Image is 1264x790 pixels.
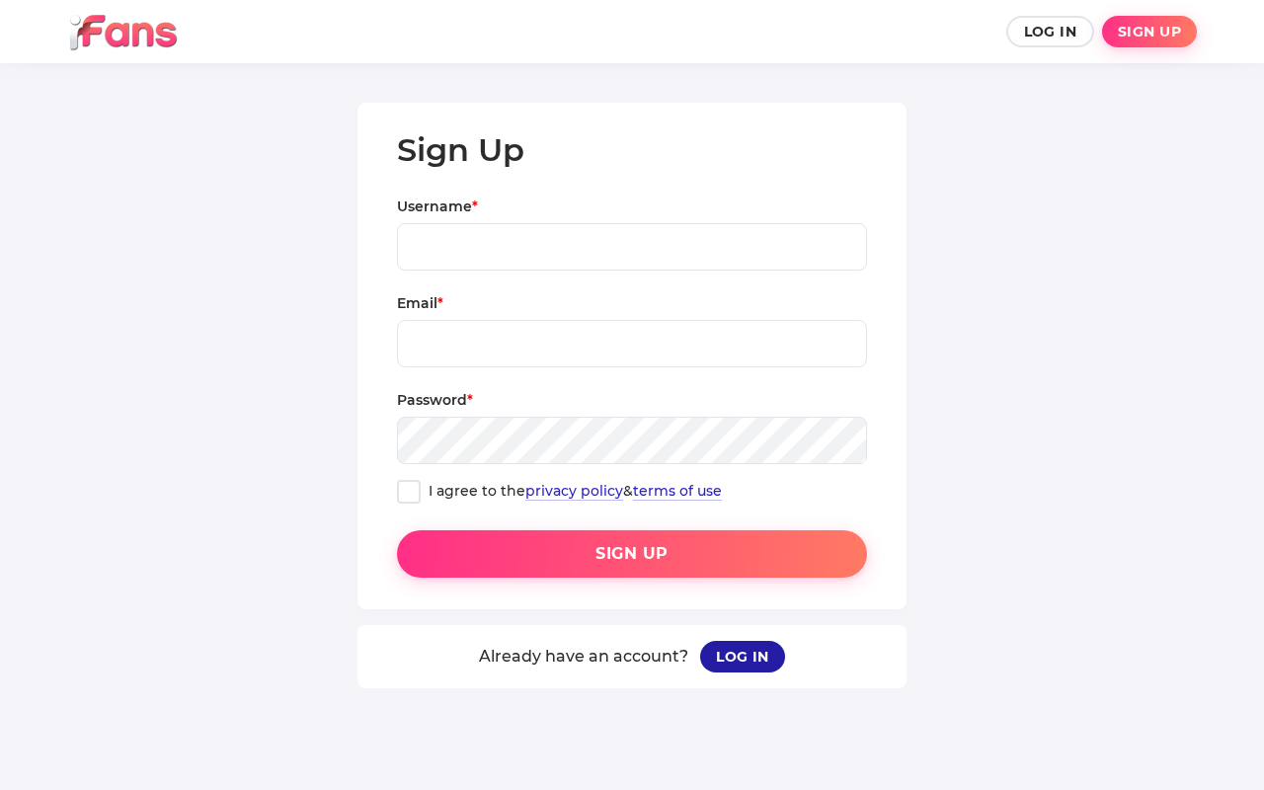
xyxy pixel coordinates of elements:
[716,648,769,666] span: Log in
[700,641,785,672] button: Log in
[525,482,623,501] a: privacy policy
[397,391,867,409] div: Password
[479,647,688,667] span: Already have an account?
[397,134,867,166] div: Sign Up
[397,320,867,367] input: Email*
[397,417,867,464] input: Password*
[397,223,867,271] input: Username*
[397,197,867,215] div: Username
[633,482,722,501] a: terms of use
[595,544,668,563] span: Sign up
[429,482,722,500] div: I agree to the &
[1006,16,1095,47] button: Log In
[1024,23,1077,40] span: Log In
[1118,23,1181,40] span: Sign up
[1102,16,1197,47] button: Sign up
[397,530,867,578] button: Sign up
[397,294,867,312] div: Email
